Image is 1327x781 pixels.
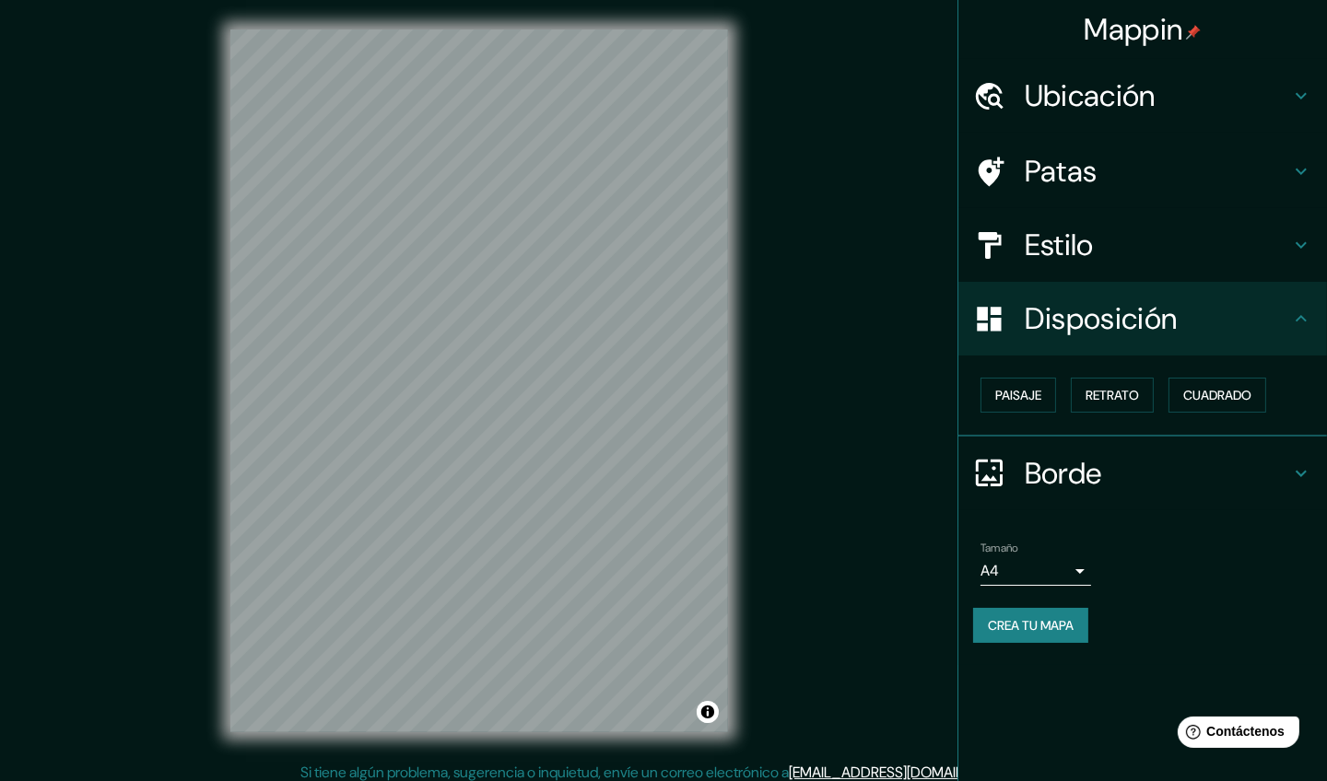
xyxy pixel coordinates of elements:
button: Crea tu mapa [973,608,1088,643]
img: pin-icon.png [1186,25,1201,40]
font: Ubicación [1025,76,1156,115]
font: A4 [981,561,999,580]
font: Retrato [1086,387,1139,403]
font: Disposición [1025,299,1177,338]
div: Disposición [958,282,1327,356]
div: Borde [958,437,1327,510]
iframe: Lanzador de widgets de ayuda [1163,709,1307,761]
button: Cuadrado [1168,378,1266,413]
font: Borde [1025,454,1102,493]
font: Estilo [1025,226,1094,264]
button: Activar o desactivar atribución [697,701,719,723]
div: Estilo [958,208,1327,282]
font: Tamaño [981,541,1018,555]
button: Retrato [1071,378,1154,413]
div: Ubicación [958,59,1327,133]
font: Mappin [1085,10,1183,49]
button: Paisaje [981,378,1056,413]
div: A4 [981,556,1091,586]
font: Patas [1025,152,1098,191]
font: Cuadrado [1183,387,1251,403]
canvas: Mapa [230,29,728,732]
div: Patas [958,134,1327,208]
font: Paisaje [995,387,1041,403]
font: Crea tu mapa [988,617,1074,634]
